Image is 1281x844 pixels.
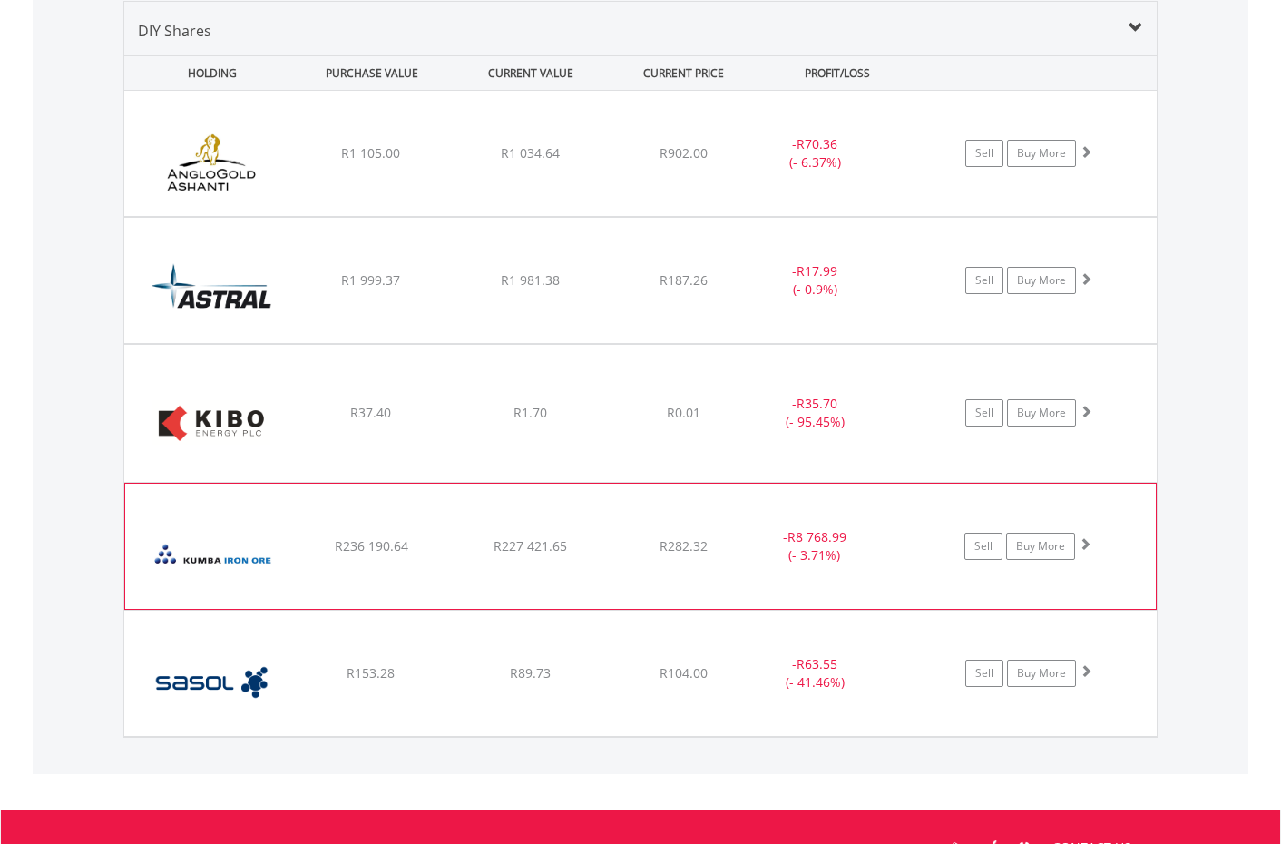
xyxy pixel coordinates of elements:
span: R187.26 [660,271,708,289]
div: - (- 41.46%) [747,655,884,692]
a: Sell [965,140,1003,167]
span: R89.73 [510,664,551,682]
div: CURRENT PRICE [611,56,756,90]
div: - (- 0.9%) [747,262,884,299]
img: EQU.ZA.SOL.png [133,633,289,731]
span: R104.00 [660,664,708,682]
a: Sell [965,267,1003,294]
span: R282.32 [660,537,708,554]
span: R1 034.64 [501,144,560,162]
span: R236 190.64 [335,537,408,554]
a: Sell [964,533,1002,560]
a: Sell [965,399,1003,427]
span: R70.36 [797,135,837,152]
a: Buy More [1007,660,1076,687]
a: Buy More [1007,267,1076,294]
span: R153.28 [347,664,395,682]
img: EQU.ZA.KIO.png [134,506,290,604]
div: - (- 95.45%) [747,395,884,431]
div: PROFIT/LOSS [759,56,914,90]
img: EQU.ZA.ANG.png [133,113,289,211]
span: R0.01 [667,404,700,421]
span: R1 105.00 [341,144,400,162]
div: CURRENT VALUE [453,56,608,90]
a: Sell [965,660,1003,687]
span: R35.70 [797,395,837,412]
span: R227 421.65 [494,537,567,554]
span: R17.99 [797,262,837,280]
span: R63.55 [797,655,837,672]
img: EQU.ZA.KBO.png [133,368,289,476]
a: Buy More [1007,399,1076,427]
div: HOLDING [125,56,290,90]
a: Buy More [1007,140,1076,167]
div: PURCHASE VALUE [294,56,449,90]
span: R1.70 [513,404,547,421]
span: R8 768.99 [787,528,846,545]
span: R1 981.38 [501,271,560,289]
span: R37.40 [350,404,391,421]
span: DIY Shares [138,21,211,41]
span: R1 999.37 [341,271,400,289]
div: - (- 6.37%) [747,135,884,172]
img: EQU.ZA.ARL.png [133,240,289,339]
a: Buy More [1006,533,1075,560]
span: R902.00 [660,144,708,162]
div: - (- 3.71%) [747,528,883,564]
